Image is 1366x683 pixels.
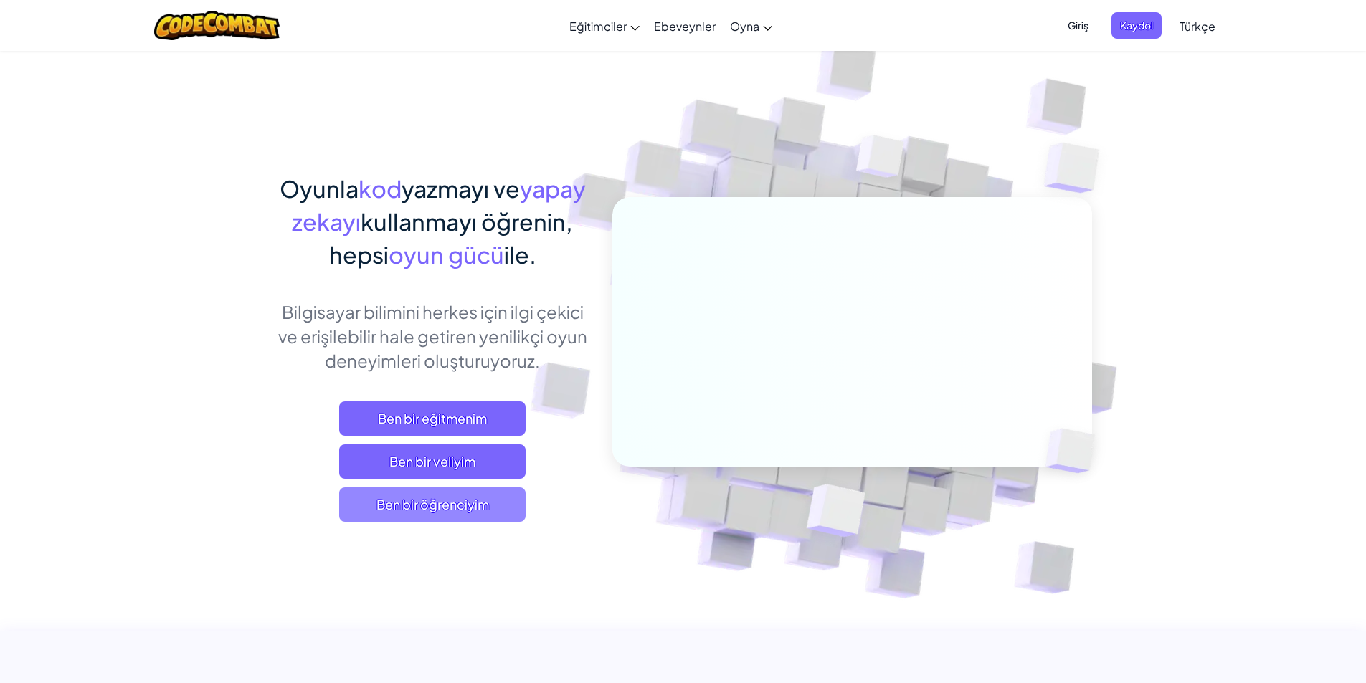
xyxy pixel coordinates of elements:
span: yazmayı ve [402,174,520,203]
a: Eğitimciler [562,6,647,45]
a: Oyna [723,6,779,45]
img: Overlap cubes [771,454,899,573]
span: kod [359,174,402,203]
span: kullanmayı öğrenin, hepsi [329,207,574,269]
a: Ben bir eğitmenim [339,401,526,436]
img: Overlap cubes [829,107,932,214]
button: Giriş [1059,12,1097,39]
a: Ben bir veliyim [339,444,526,479]
img: Overlap cubes [1021,398,1129,503]
button: Ben bir öğrenciyim [339,487,526,522]
span: oyun gücü [389,240,504,269]
button: Kaydol [1111,12,1162,39]
img: Overlap cubes [1015,108,1139,229]
span: Türkçe [1180,19,1215,34]
span: Oyunla [280,174,359,203]
span: ile. [504,240,536,269]
a: Türkçe [1172,6,1223,45]
span: Eğitimciler [569,19,627,34]
p: Bilgisayar bilimini herkes için ilgi çekici ve erişilebilir hale getiren yenilikçi oyun deneyimle... [275,300,591,373]
a: Ebeveynler [647,6,723,45]
img: CodeCombat logo [154,11,280,40]
span: Oyna [730,19,759,34]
